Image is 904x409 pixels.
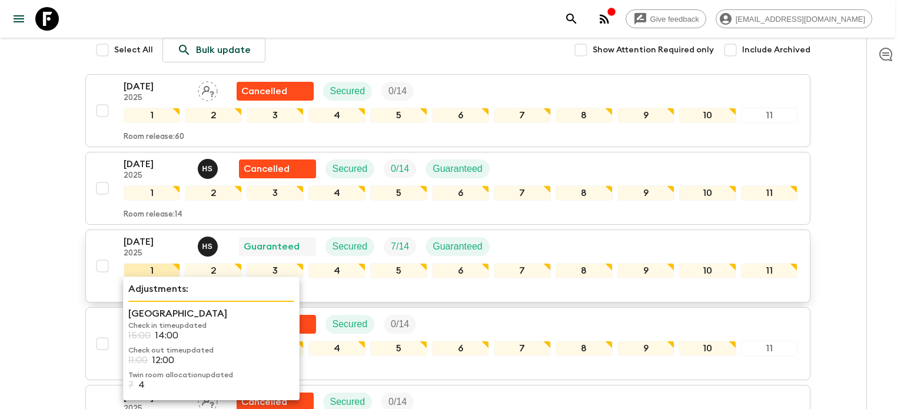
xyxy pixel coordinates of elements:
[391,317,409,331] p: 0 / 14
[370,108,427,123] div: 5
[128,330,151,341] p: 15:00
[494,263,551,278] div: 7
[560,7,583,31] button: search adventures
[384,315,416,334] div: Trip Fill
[244,240,300,254] p: Guaranteed
[198,240,220,250] span: Hong Sarou
[617,263,674,278] div: 9
[124,132,184,142] p: Room release: 60
[381,82,414,101] div: Trip Fill
[128,370,294,380] p: Twin room allocation updated
[556,185,613,201] div: 8
[388,84,407,98] p: 0 / 14
[185,263,242,278] div: 2
[124,171,188,181] p: 2025
[124,79,188,94] p: [DATE]
[741,185,798,201] div: 11
[247,185,304,201] div: 3
[308,341,365,356] div: 4
[124,185,181,201] div: 1
[198,395,218,405] span: Assign pack leader
[247,108,304,123] div: 3
[333,317,368,331] p: Secured
[124,157,188,171] p: [DATE]
[138,380,145,390] p: 4
[330,395,365,409] p: Secured
[679,108,736,123] div: 10
[741,263,798,278] div: 11
[370,341,427,356] div: 5
[556,341,613,356] div: 8
[202,164,213,174] p: H S
[388,395,407,409] p: 0 / 14
[124,235,188,249] p: [DATE]
[7,7,31,31] button: menu
[241,395,287,409] p: Cancelled
[308,185,365,201] div: 4
[370,185,427,201] div: 5
[644,15,706,24] span: Give feedback
[384,159,416,178] div: Trip Fill
[593,44,714,56] span: Show Attention Required only
[617,341,674,356] div: 9
[152,355,174,365] p: 12:00
[556,108,613,123] div: 8
[432,185,489,201] div: 6
[124,263,181,278] div: 1
[729,15,872,24] span: [EMAIL_ADDRESS][DOMAIN_NAME]
[185,108,242,123] div: 2
[185,185,242,201] div: 2
[556,263,613,278] div: 8
[433,240,483,254] p: Guaranteed
[237,82,314,101] div: Flash Pack cancellation
[741,341,798,356] div: 11
[370,263,427,278] div: 5
[124,210,182,220] p: Room release: 14
[679,263,736,278] div: 10
[128,321,294,330] p: Check in time updated
[333,240,368,254] p: Secured
[432,341,489,356] div: 6
[247,263,304,278] div: 3
[128,345,294,355] p: Check out time updated
[494,108,551,123] div: 7
[433,162,483,176] p: Guaranteed
[391,162,409,176] p: 0 / 14
[432,108,489,123] div: 6
[742,44,810,56] span: Include Archived
[432,263,489,278] div: 6
[124,249,188,258] p: 2025
[679,185,736,201] div: 10
[333,162,368,176] p: Secured
[128,282,294,296] p: Adjustments:
[330,84,365,98] p: Secured
[128,307,294,321] p: [GEOGRAPHIC_DATA]
[202,242,213,251] p: H S
[196,43,251,57] p: Bulk update
[124,94,188,103] p: 2025
[617,185,674,201] div: 9
[494,341,551,356] div: 7
[198,162,220,172] span: Hong Sarou
[384,237,416,256] div: Trip Fill
[494,185,551,201] div: 7
[114,44,153,56] span: Select All
[244,162,290,176] p: Cancelled
[198,85,218,94] span: Assign pack leader
[239,159,316,178] div: Flash Pack cancellation
[741,108,798,123] div: 11
[617,108,674,123] div: 9
[679,341,736,356] div: 10
[308,263,365,278] div: 4
[391,240,409,254] p: 7 / 14
[128,355,148,365] p: 11:00
[128,380,134,390] p: 7
[155,330,178,341] p: 14:00
[241,84,287,98] p: Cancelled
[308,108,365,123] div: 4
[124,108,181,123] div: 1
